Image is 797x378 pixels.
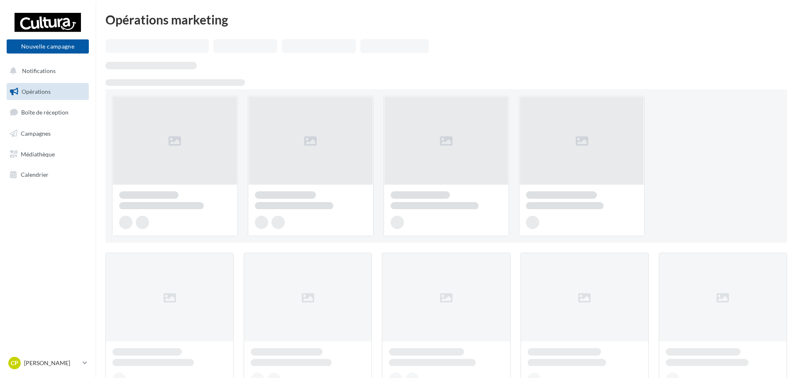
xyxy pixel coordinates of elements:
button: Notifications [5,62,87,80]
span: Opérations [22,88,51,95]
button: Nouvelle campagne [7,39,89,54]
a: CP [PERSON_NAME] [7,355,89,371]
p: [PERSON_NAME] [24,359,79,367]
a: Médiathèque [5,146,90,163]
span: CP [11,359,18,367]
div: Opérations marketing [105,13,787,26]
a: Boîte de réception [5,103,90,121]
span: Médiathèque [21,150,55,157]
span: Notifications [22,67,56,74]
span: Calendrier [21,171,49,178]
a: Campagnes [5,125,90,142]
a: Opérations [5,83,90,100]
span: Campagnes [21,130,51,137]
a: Calendrier [5,166,90,183]
span: Boîte de réception [21,109,68,116]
